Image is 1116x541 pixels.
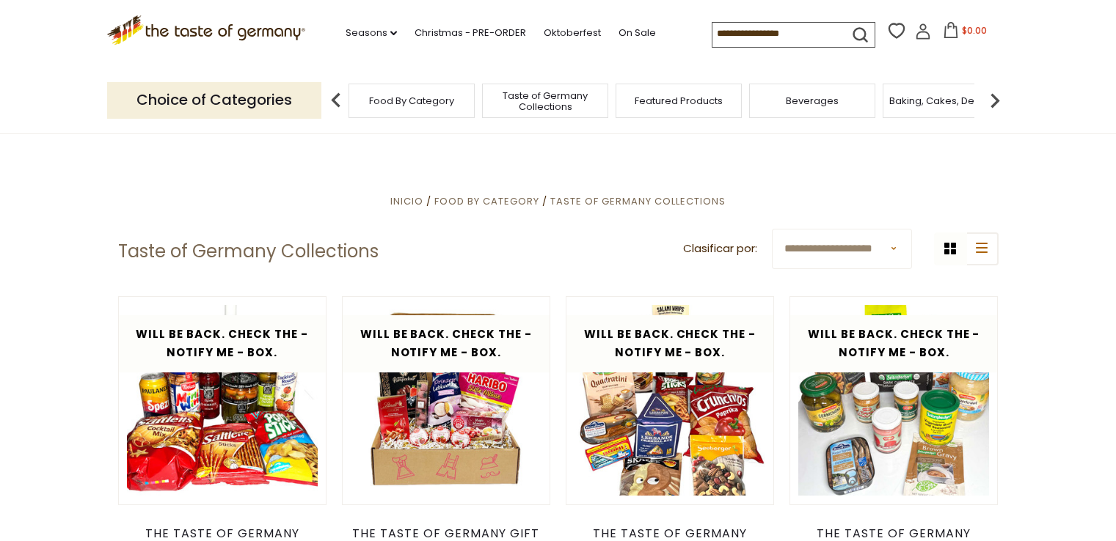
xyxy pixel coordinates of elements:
img: previous arrow [321,86,351,115]
label: Clasificar por: [683,240,757,258]
a: Oktoberfest [544,25,601,41]
span: $0.00 [962,24,987,37]
img: The "Snack Daddy" Collection [566,297,774,504]
a: Taste of Germany Collections [486,90,604,112]
a: Seasons [346,25,397,41]
a: Taste of Germany Collections [550,194,726,208]
img: The "Healthful Diet Daddy" Collection [790,297,998,504]
h1: Taste of Germany Collections [118,240,379,262]
div: The Taste of Germany [118,526,327,541]
a: Inicio [390,194,423,208]
a: Baking, Cakes, Desserts [889,95,1003,106]
a: On Sale [619,25,656,41]
a: Featured Products [635,95,723,106]
img: next arrow [980,86,1010,115]
a: Beverages [786,95,839,106]
div: The Taste of Germany [789,526,999,541]
a: Food By Category [369,95,454,106]
button: $0.00 [934,22,996,44]
p: Choice of Categories [107,82,321,118]
img: The “Cocktail Time with Dad” Collection [119,297,327,504]
a: Christmas - PRE-ORDER [415,25,526,41]
a: Food By Category [434,194,539,208]
div: The Taste of Germany [566,526,775,541]
img: The Taste of Germany Valentine’s Day Love Collection [343,297,550,504]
